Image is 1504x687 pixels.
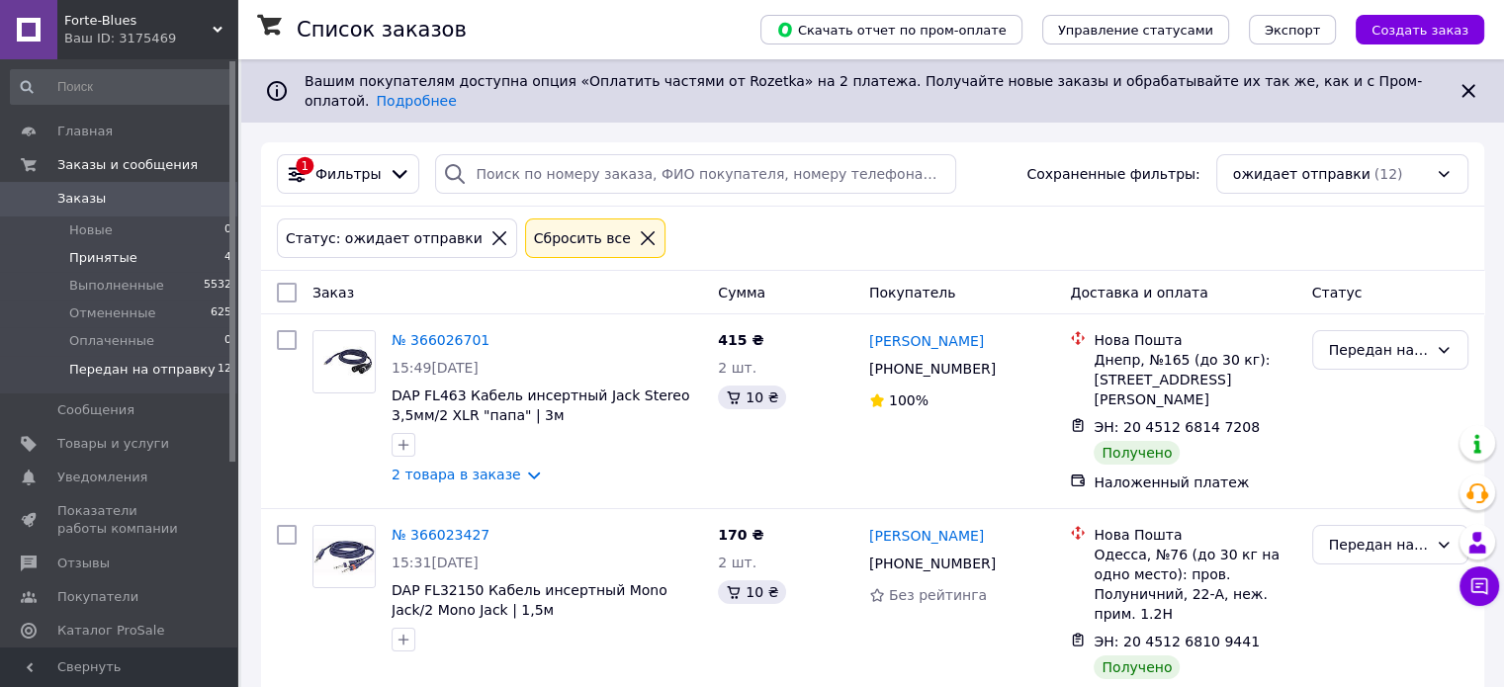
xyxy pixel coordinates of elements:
span: 12 [218,361,231,379]
div: Получено [1094,441,1180,465]
div: Передан на отправку [1329,339,1428,361]
span: ожидает отправки [1233,164,1371,184]
div: [PHONE_NUMBER] [865,355,1000,383]
a: [PERSON_NAME] [869,526,984,546]
div: Нова Пошта [1094,330,1295,350]
span: ЭН: 20 4512 6810 9441 [1094,634,1260,649]
span: 5532 [204,277,231,295]
span: Передан на отправку [69,361,216,379]
div: Наложенный платеж [1094,472,1295,492]
span: 15:49[DATE] [392,360,479,376]
span: 2 шт. [718,360,756,376]
span: 625 [211,304,231,322]
span: Скачать отчет по пром-оплате [776,21,1007,39]
a: Фото товару [312,525,376,588]
span: Управление статусами [1058,23,1213,38]
button: Чат с покупателем [1460,566,1499,606]
button: Создать заказ [1356,15,1484,44]
div: Получено [1094,655,1180,679]
span: Сохраненные фильтры: [1026,164,1199,184]
span: Товары и услуги [57,435,169,453]
div: [PHONE_NUMBER] [865,550,1000,577]
div: 10 ₴ [718,386,786,409]
div: Одесса, №76 (до 30 кг на одно место): пров. Полуничний, 22-А, неж. прим. 1.2Н [1094,545,1295,624]
a: № 366023427 [392,527,489,543]
a: 2 товара в заказе [392,467,521,482]
span: 100% [889,392,929,408]
span: 0 [224,221,231,239]
span: 170 ₴ [718,527,763,543]
button: Скачать отчет по пром-оплате [760,15,1022,44]
span: Фильтры [315,164,381,184]
span: Каталог ProSale [57,622,164,640]
span: Без рейтинга [889,587,987,603]
span: Статус [1312,285,1363,301]
span: Заказы и сообщения [57,156,198,174]
span: Покупатели [57,588,138,606]
span: Заказы [57,190,106,208]
span: Выполненные [69,277,164,295]
div: Передан на отправку [1329,534,1428,556]
div: 10 ₴ [718,580,786,604]
span: Доставка и оплата [1070,285,1207,301]
div: Сбросить все [530,227,635,249]
span: Сообщения [57,401,134,419]
a: DAP FL463 Кабель инсертный Jack Stereo 3,5мм/2 XLR "папа" | 3м [392,387,689,423]
h1: Список заказов [297,18,467,42]
span: 2 шт. [718,555,756,570]
a: Создать заказ [1336,21,1484,37]
span: Сумма [718,285,765,301]
span: Экспорт [1265,23,1320,38]
span: Уведомления [57,469,147,486]
span: Показатели работы компании [57,502,183,538]
a: № 366026701 [392,332,489,348]
span: 15:31[DATE] [392,555,479,570]
input: Поиск по номеру заказа, ФИО покупателя, номеру телефона, Email, номеру накладной [435,154,956,194]
span: Новые [69,221,113,239]
span: Принятые [69,249,137,267]
div: Статус: ожидает отправки [282,227,487,249]
span: Вашим покупателям доступна опция «Оплатить частями от Rozetka» на 2 платежа. Получайте новые зака... [305,73,1422,109]
button: Экспорт [1249,15,1336,44]
span: Покупатель [869,285,956,301]
span: 0 [224,332,231,350]
input: Поиск [10,69,233,105]
div: Ваш ID: 3175469 [64,30,237,47]
span: Создать заказ [1371,23,1468,38]
a: Фото товару [312,330,376,393]
span: Главная [57,123,113,140]
span: Отзывы [57,555,110,572]
span: Заказ [312,285,354,301]
span: 4 [224,249,231,267]
img: Фото товару [313,331,375,392]
span: Forte-Blues [64,12,213,30]
span: 415 ₴ [718,332,763,348]
button: Управление статусами [1042,15,1229,44]
span: Оплаченные [69,332,154,350]
a: DAP FL32150 Кабель инсертный Mono Jack/2 Mono Jack | 1,5м [392,582,667,618]
img: Фото товару [313,526,375,587]
span: ЭН: 20 4512 6814 7208 [1094,419,1260,435]
a: Подробнее [377,93,457,109]
a: [PERSON_NAME] [869,331,984,351]
div: Нова Пошта [1094,525,1295,545]
span: Отмененные [69,304,155,322]
div: Днепр, №165 (до 30 кг): [STREET_ADDRESS][PERSON_NAME] [1094,350,1295,409]
span: (12) [1374,166,1403,182]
